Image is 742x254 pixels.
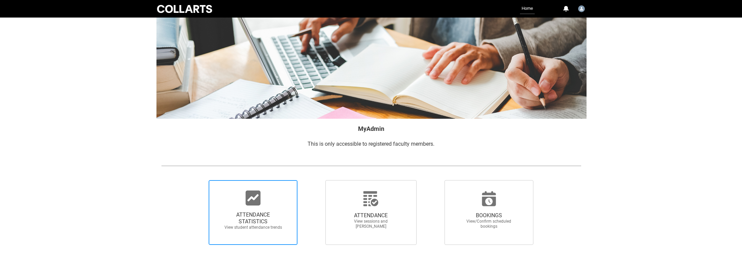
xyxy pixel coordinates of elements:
[578,5,585,12] img: Karen.DeVos
[459,212,519,219] span: BOOKINGS
[520,3,535,14] a: Home
[161,162,581,169] img: REDU_GREY_LINE
[341,219,400,229] span: View sessions and [PERSON_NAME]
[459,219,519,229] span: View/Confirm scheduled bookings
[161,124,581,133] h2: MyAdmin
[576,3,587,13] button: User Profile Karen.DeVos
[223,211,283,225] span: ATTENDANCE STATISTICS
[308,141,434,147] span: This is only accessible to registered faculty members.
[341,212,400,219] span: ATTENDANCE
[223,225,283,230] span: View student attendance trends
